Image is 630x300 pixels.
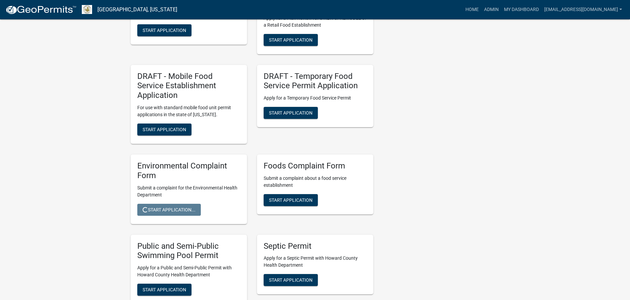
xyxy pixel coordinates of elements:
[137,204,201,216] button: Start Application...
[269,277,313,283] span: Start Application
[501,3,542,16] a: My Dashboard
[137,104,240,118] p: For use with standard mobile food unit permit applications in the state of [US_STATE].
[137,241,240,261] h5: Public and Semi-Public Swimming Pool Permit
[82,5,92,14] img: Howard County, Indiana
[269,110,313,116] span: Start Application
[264,34,318,46] button: Start Application
[137,184,240,198] p: Submit a complaint for the Environmental Health Department
[269,197,313,202] span: Start Application
[143,207,195,212] span: Start Application...
[264,107,318,119] button: Start Application
[264,15,367,29] p: Apply for a Plan Review for a NEW or REMODEL of a Retail Food Establishment
[137,124,191,136] button: Start Application
[137,284,191,296] button: Start Application
[137,72,240,100] h5: DRAFT - Mobile Food Service Establishment Application
[97,4,177,15] a: [GEOGRAPHIC_DATA], [US_STATE]
[264,274,318,286] button: Start Application
[481,3,501,16] a: Admin
[137,24,191,36] button: Start Application
[264,161,367,171] h5: Foods Complaint Form
[143,27,186,33] span: Start Application
[137,264,240,278] p: Apply for a Public and Semi-Public Permit with Howard County Health Department
[143,287,186,292] span: Start Application
[269,37,313,42] span: Start Application
[264,72,367,91] h5: DRAFT - Temporary Food Service Permit Application
[143,127,186,132] span: Start Application
[463,3,481,16] a: Home
[137,161,240,180] h5: Environmental Complaint Form
[264,95,367,102] p: Apply for a Temporary Food Service Permit
[264,194,318,206] button: Start Application
[264,255,367,269] p: Apply for a Septic Permit with Howard County Health Department
[264,175,367,189] p: Submit a complaint about a food service establishment
[264,241,367,251] h5: Septic Permit
[542,3,625,16] a: [EMAIL_ADDRESS][DOMAIN_NAME]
